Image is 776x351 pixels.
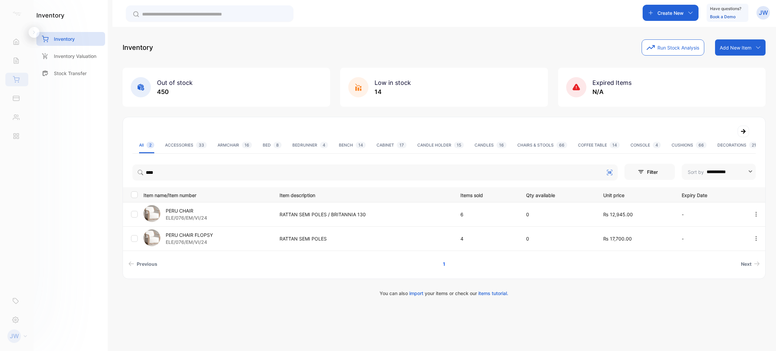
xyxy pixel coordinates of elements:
div: CABINET [377,142,407,148]
p: PERU CHAIR FLOPSY [166,231,213,238]
a: Previous page [126,258,160,270]
p: Inventory [123,42,153,53]
span: 4 [320,142,328,148]
span: 66 [556,142,567,148]
button: JW [756,5,770,21]
a: Inventory Valuation [36,49,105,63]
p: - [682,211,739,218]
p: Sort by [688,168,704,175]
div: DECORATIONS [717,142,762,148]
div: CUSHIONS [672,142,707,148]
span: 33 [196,142,207,148]
p: Have questions? [710,5,741,12]
p: Expiry Date [682,190,739,199]
img: item [143,205,160,222]
p: 4 [460,235,512,242]
p: Unit price [603,190,668,199]
ul: Pagination [123,258,765,270]
img: item [143,229,160,246]
span: 14 [610,142,620,148]
div: ACCESSORIES [165,142,207,148]
p: Stock Transfer [54,70,87,77]
button: Run Stock Analysis [642,39,704,56]
p: JW [10,332,19,341]
span: 16 [496,142,507,148]
p: Items sold [460,190,512,199]
div: All [139,142,154,148]
div: ARMCHAIR [218,142,252,148]
span: import [409,290,423,296]
p: 0 [526,235,589,242]
span: 4 [653,142,661,148]
p: ELE/076/EM/VI/24 [166,214,207,221]
p: Inventory [54,35,75,42]
p: You can also your items or check our [123,290,766,297]
p: Add New Item [720,44,751,51]
span: ₨ 17,700.00 [603,236,632,242]
button: Create New [643,5,699,21]
p: RATTAN SEMI POLES / BRITANNIA 130 [280,211,447,218]
img: logo [12,9,22,19]
p: 450 [157,87,193,96]
p: RATTAN SEMI POLES [280,235,447,242]
a: Book a Demo [710,14,736,19]
p: Create New [657,9,684,17]
p: Qty available [526,190,589,199]
p: Inventory Valuation [54,53,96,60]
div: BED [263,142,282,148]
iframe: LiveChat chat widget [748,323,776,351]
p: - [682,235,739,242]
p: JW [759,8,768,17]
p: 6 [460,211,512,218]
p: PERU CHAIR [166,207,207,214]
button: Sort by [682,164,756,180]
span: Next [741,260,751,267]
p: N/A [592,87,632,96]
p: Item description [280,190,447,199]
a: Inventory [36,32,105,46]
a: Next page [738,258,763,270]
div: CANDLE HOLDER [417,142,464,148]
a: Page 1 is your current page [435,258,453,270]
span: ₨ 12,945.00 [603,212,633,217]
span: Out of stock [157,79,193,86]
span: Expired Items [592,79,632,86]
p: Item name/Item number [143,190,271,199]
div: BEDRUNNER [292,142,328,148]
span: 16 [242,142,252,148]
span: items tutorial. [478,290,508,296]
a: Stock Transfer [36,66,105,80]
span: 14 [356,142,366,148]
span: 17 [397,142,407,148]
div: COFFEE TABLE [578,142,620,148]
div: CONSOLE [630,142,661,148]
p: 14 [375,87,411,96]
div: CHAIRS & STOOLS [517,142,567,148]
p: 0 [526,211,589,218]
span: 15 [454,142,464,148]
span: 2 [147,142,154,148]
span: 8 [273,142,282,148]
div: BENCH [339,142,366,148]
span: 214 [749,142,762,148]
h1: inventory [36,11,64,20]
div: CANDLES [475,142,507,148]
span: Low in stock [375,79,411,86]
span: 66 [696,142,707,148]
span: Previous [137,260,157,267]
p: ELE/076/EM/VI/24 [166,238,213,246]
